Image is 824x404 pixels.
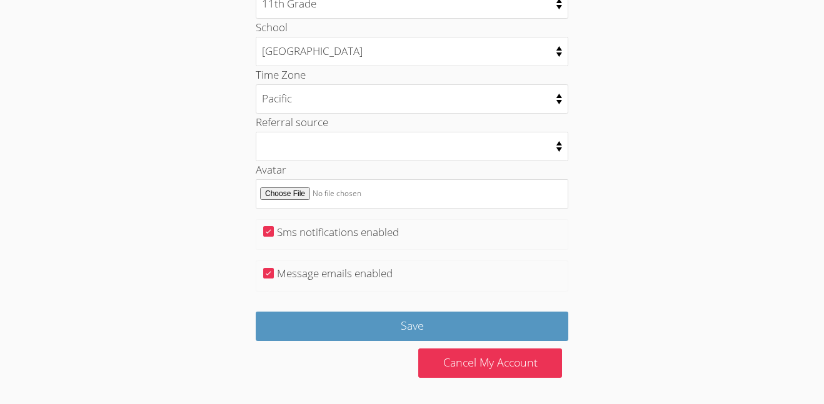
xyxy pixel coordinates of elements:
[256,115,328,129] label: Referral source
[256,312,568,341] input: Save
[418,348,562,378] a: Cancel My Account
[277,266,393,280] label: Message emails enabled
[277,225,399,239] label: Sms notifications enabled
[256,20,288,34] label: School
[256,162,286,177] label: Avatar
[256,67,306,82] label: Time Zone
